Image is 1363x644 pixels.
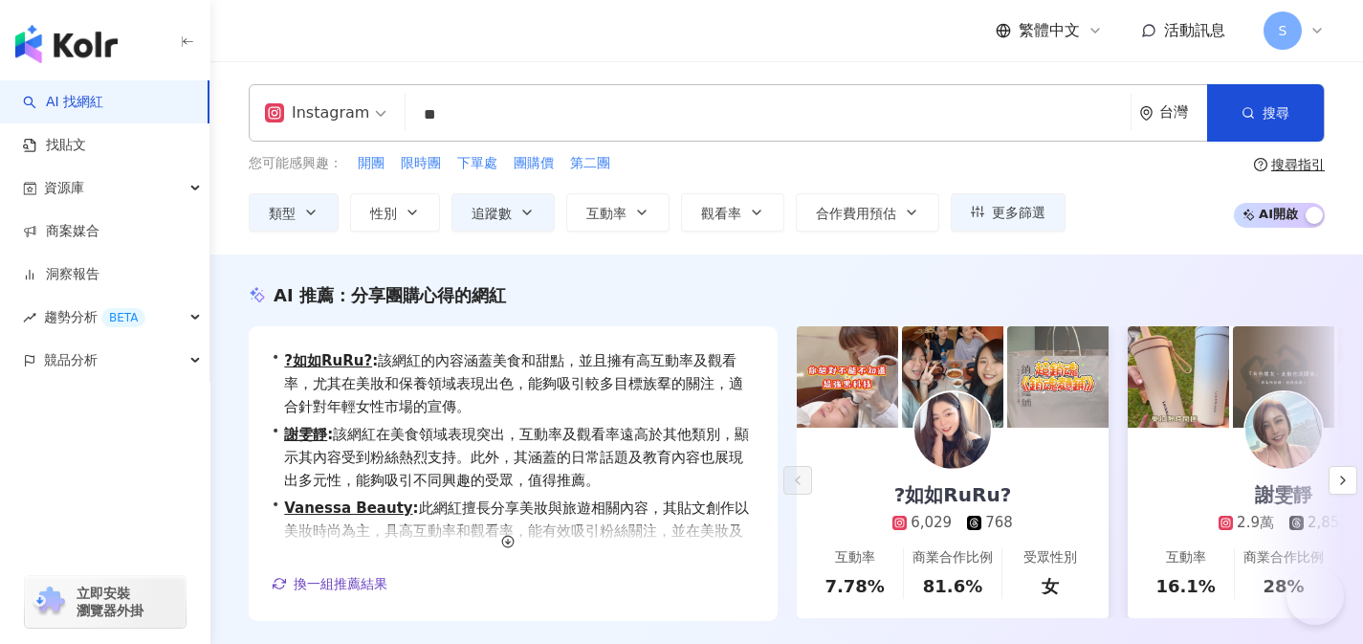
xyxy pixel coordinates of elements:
span: environment [1139,106,1154,121]
img: KOL Avatar [914,392,991,469]
div: 2.9萬 [1237,513,1274,533]
div: 6,029 [911,513,952,533]
span: 團購價 [514,154,554,173]
span: question-circle [1254,158,1267,171]
span: 開團 [358,154,385,173]
span: 此網紅擅長分享美妝與旅遊相關內容，其貼文創作以美妝時尚為主，具高互動率和觀看率，能有效吸引粉絲關注，並在美妝及保養領域展示專業知識，適合品牌合作。 [284,497,755,566]
div: AI 推薦 ： [274,283,506,307]
a: 洞察報告 [23,265,99,284]
button: 合作費用預估 [796,193,939,232]
span: 趨勢分析 [44,296,145,339]
span: 活動訊息 [1164,21,1225,39]
div: 女 [1042,574,1059,598]
span: 限時團 [401,154,441,173]
span: 追蹤數 [472,206,512,221]
button: 搜尋 [1207,84,1324,142]
div: 768 [985,513,1013,533]
button: 團購價 [513,153,555,174]
a: ?如如RuRu? [284,352,372,369]
a: searchAI 找網紅 [23,93,103,112]
button: 類型 [249,193,339,232]
span: S [1279,20,1287,41]
button: 互動率 [566,193,670,232]
div: 2,851 [1308,513,1349,533]
img: logo [15,25,118,63]
div: 81.6% [923,574,982,598]
a: Vanessa Beauty [284,500,412,517]
a: chrome extension立即安裝 瀏覽器外掛 [25,576,186,628]
div: 商業合作比例 [1243,548,1324,567]
a: 找貼文 [23,136,86,155]
span: 繁體中文 [1019,20,1080,41]
iframe: Help Scout Beacon - Open [1286,567,1344,625]
button: 開團 [357,153,385,174]
span: 換一組推薦結果 [294,576,387,591]
img: post-image [797,326,898,428]
span: : [372,352,378,369]
span: : [327,426,333,443]
span: 資源庫 [44,167,84,210]
span: : [413,500,419,517]
button: 觀看率 [681,193,784,232]
span: 合作費用預估 [816,206,896,221]
span: 立即安裝 瀏覽器外掛 [77,585,143,619]
img: post-image [1007,326,1109,428]
div: 28% [1263,574,1304,598]
span: 第二團 [570,154,610,173]
span: 搜尋 [1263,105,1289,121]
span: 互動率 [586,206,627,221]
a: 謝雯靜 [284,426,327,443]
button: 限時團 [400,153,442,174]
button: 換一組推薦結果 [272,569,388,598]
img: post-image [1128,326,1229,428]
img: KOL Avatar [1245,392,1322,469]
div: • [272,423,755,492]
div: 台灣 [1159,104,1207,121]
span: 分享團購心得的網紅 [351,285,506,305]
span: 更多篩選 [992,205,1045,220]
div: • [272,349,755,418]
button: 更多篩選 [951,193,1066,232]
a: 商案媒合 [23,222,99,241]
div: 互動率 [835,548,875,567]
div: BETA [101,308,145,327]
div: Instagram [265,98,369,128]
span: 該網紅的內容涵蓋美食和甜點，並且擁有高互動率及觀看率，尤其在美妝和保養領域表現出色，能夠吸引較多目標族羣的關注，適合針對年輕女性市場的宣傳。 [284,349,755,418]
span: 性別 [370,206,397,221]
a: ?如如RuRu?6,029768互動率7.78%商業合作比例81.6%受眾性別女 [797,428,1109,618]
button: 第二團 [569,153,611,174]
span: 觀看率 [701,206,741,221]
div: 商業合作比例 [912,548,993,567]
div: 受眾性別 [1023,548,1077,567]
div: 7.78% [824,574,884,598]
button: 下單處 [456,153,498,174]
button: 性別 [350,193,440,232]
div: 互動率 [1166,548,1206,567]
button: 追蹤數 [451,193,555,232]
span: 競品分析 [44,339,98,382]
span: 該網紅在美食領域表現突出，互動率及觀看率遠高於其他類別，顯示其內容受到粉絲熱烈支持。此外，其涵蓋的日常話題及教育內容也展現出多元性，能夠吸引不同興趣的受眾，值得推薦。 [284,423,755,492]
img: post-image [1233,326,1334,428]
span: 下單處 [457,154,497,173]
img: post-image [902,326,1003,428]
img: chrome extension [31,587,68,617]
div: • [272,497,755,566]
div: 謝雯靜 [1236,481,1331,508]
span: 類型 [269,206,296,221]
div: ?如如RuRu? [875,481,1030,508]
span: rise [23,311,36,324]
div: 搜尋指引 [1271,157,1325,172]
span: 您可能感興趣： [249,154,342,173]
div: 16.1% [1155,574,1215,598]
